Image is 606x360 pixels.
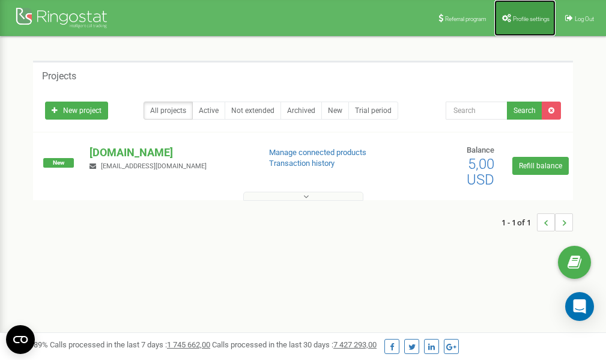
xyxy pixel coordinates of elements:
[513,16,550,22] span: Profile settings
[501,201,573,243] nav: ...
[333,340,377,349] u: 7 427 293,00
[269,148,366,157] a: Manage connected products
[6,325,35,354] button: Open CMP widget
[467,156,494,188] span: 5,00 USD
[192,102,225,120] a: Active
[45,102,108,120] a: New project
[269,159,335,168] a: Transaction history
[42,71,76,82] h5: Projects
[565,292,594,321] div: Open Intercom Messenger
[321,102,349,120] a: New
[89,145,249,160] p: [DOMAIN_NAME]
[50,340,210,349] span: Calls processed in the last 7 days :
[446,102,508,120] input: Search
[43,158,74,168] span: New
[467,145,494,154] span: Balance
[501,213,537,231] span: 1 - 1 of 1
[348,102,398,120] a: Trial period
[575,16,594,22] span: Log Out
[445,16,486,22] span: Referral program
[101,162,207,170] span: [EMAIL_ADDRESS][DOMAIN_NAME]
[507,102,542,120] button: Search
[225,102,281,120] a: Not extended
[167,340,210,349] u: 1 745 662,00
[144,102,193,120] a: All projects
[212,340,377,349] span: Calls processed in the last 30 days :
[512,157,569,175] a: Refill balance
[280,102,322,120] a: Archived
